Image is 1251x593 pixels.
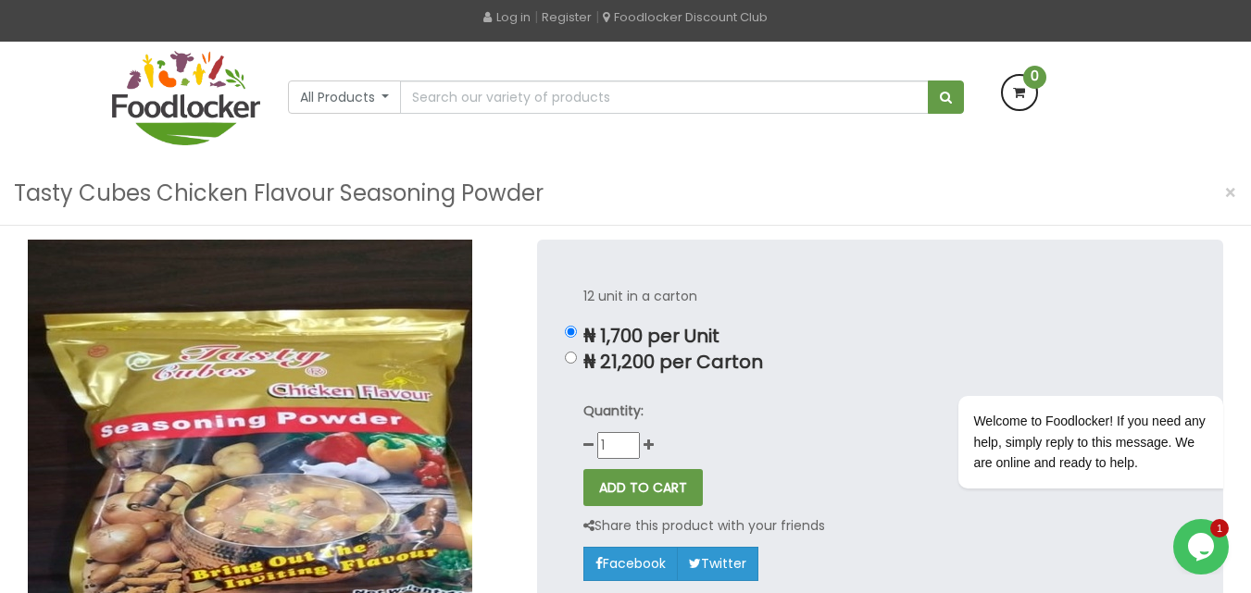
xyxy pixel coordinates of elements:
[288,80,402,114] button: All Products
[583,286,1177,307] p: 12 unit in a carton
[14,176,544,211] h3: Tasty Cubes Chicken Flavour Seasoning Powder
[542,8,592,26] a: Register
[565,326,577,338] input: ₦ 1,700 per Unit
[400,80,928,114] input: Search our variety of products
[1173,519,1232,574] iframe: chat widget
[112,51,260,145] img: FoodLocker
[595,7,599,26] span: |
[583,515,825,537] p: Share this product with your friends
[1224,179,1237,206] span: ×
[677,547,758,580] a: Twitter
[1023,66,1046,89] span: 0
[603,8,768,26] a: Foodlocker Discount Club
[583,352,1177,373] p: ₦ 21,200 per Carton
[899,229,1232,510] iframe: chat widget
[483,8,531,26] a: Log in
[583,469,703,506] button: ADD TO CART
[534,7,538,26] span: |
[583,326,1177,347] p: ₦ 1,700 per Unit
[583,402,644,420] strong: Quantity:
[1215,174,1246,212] button: Close
[583,547,678,580] a: Facebook
[565,352,577,364] input: ₦ 21,200 per Carton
